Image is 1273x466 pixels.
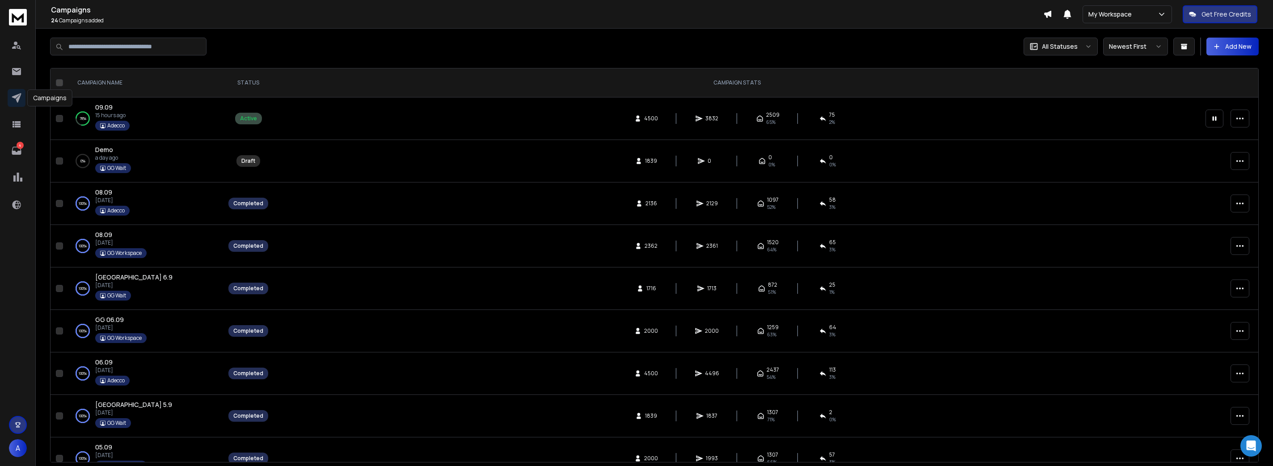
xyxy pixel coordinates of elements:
span: 06.09 [95,358,113,366]
td: 100%08.09[DATE]Adecco [67,182,223,225]
span: 1993 [706,455,718,462]
span: [GEOGRAPHIC_DATA] 6.9 [95,273,173,281]
td: 100%[GEOGRAPHIC_DATA] 6.9[DATE]GG Wait [67,267,223,310]
span: 0 [708,157,717,165]
p: [DATE] [95,367,130,374]
p: [DATE] [95,409,172,416]
div: Completed [233,327,263,335]
p: [DATE] [95,452,147,459]
span: 1520 [767,239,779,246]
div: Completed [233,455,263,462]
p: 100 % [79,411,87,420]
a: 05.09 [95,443,112,452]
span: 64 [829,324,836,331]
h1: Campaigns [51,4,1043,15]
span: 08.09 [95,230,112,239]
span: 2509 [766,111,780,119]
p: GG Workspace [107,250,142,257]
div: Open Intercom Messenger [1240,435,1262,457]
button: Add New [1206,38,1259,55]
p: 78 % [80,114,86,123]
td: 100%GG 06.09[DATE]GG Workspace [67,310,223,352]
span: 2 [829,409,832,416]
span: 1837 [706,412,717,419]
span: 4500 [644,115,658,122]
button: Get Free Credits [1183,5,1257,23]
p: Adecco [107,122,125,129]
span: 0 % [829,416,836,423]
p: Get Free Credits [1201,10,1251,19]
a: [GEOGRAPHIC_DATA] 6.9 [95,273,173,282]
div: Completed [233,242,263,250]
span: 3 % [829,246,835,253]
td: 0%Demoa day agoGG Wait [67,140,223,182]
th: CAMPAIGN STATS [274,68,1200,97]
span: 71 % [767,416,775,423]
td: 78%09.0915 hours agoAdecco [67,97,223,140]
div: Draft [241,157,255,165]
span: 25 [829,281,835,288]
p: [DATE] [95,324,147,331]
span: 1716 [646,285,656,292]
div: Completed [233,412,263,419]
span: 2136 [645,200,657,207]
span: 1713 [707,285,717,292]
p: a day ago [95,154,131,161]
span: 2361 [706,242,718,250]
p: GG Wait [107,419,126,427]
div: Campaigns [27,89,72,106]
span: 1307 [767,451,778,458]
span: 75 [829,111,835,119]
p: 100 % [79,241,87,250]
a: 08.09 [95,188,112,197]
span: 65 [829,239,836,246]
span: 1839 [645,412,657,419]
span: 57 [829,451,835,458]
p: 15 hours ago [95,112,130,119]
div: Completed [233,200,263,207]
p: 100 % [79,454,87,463]
span: 3 % [829,331,835,338]
span: 1 % [829,288,835,296]
span: 2000 [644,327,658,335]
p: My Workspace [1088,10,1135,19]
span: Demo [95,145,113,154]
span: 2362 [645,242,658,250]
p: 100 % [79,369,87,378]
div: Active [240,115,257,122]
button: A [9,439,27,457]
p: Adecco [107,207,125,214]
span: 3832 [705,115,718,122]
a: GG 06.09 [95,315,124,324]
button: Newest First [1103,38,1168,55]
img: logo [9,9,27,25]
span: 3 % [829,458,835,466]
span: 2437 [767,366,779,373]
td: 100%[GEOGRAPHIC_DATA] 5.9[DATE]GG Wait [67,395,223,437]
span: 1307 [767,409,778,416]
a: [GEOGRAPHIC_DATA] 5.9 [95,400,172,409]
span: 4496 [705,370,719,377]
span: 24 [51,17,58,24]
span: 4500 [644,370,658,377]
span: 1259 [767,324,779,331]
th: STATUS [223,68,274,97]
span: 872 [768,281,777,288]
a: 4 [8,142,25,160]
span: 0 [829,154,833,161]
td: 100%06.09[DATE]Adecco [67,352,223,395]
p: 100 % [79,326,87,335]
div: Completed [233,370,263,377]
span: 3 % [829,373,835,381]
span: 0 [768,154,772,161]
span: 0% [768,161,775,168]
span: 52 % [767,203,776,211]
p: [DATE] [95,239,147,246]
span: 0% [829,161,836,168]
span: 65 % [766,119,776,126]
